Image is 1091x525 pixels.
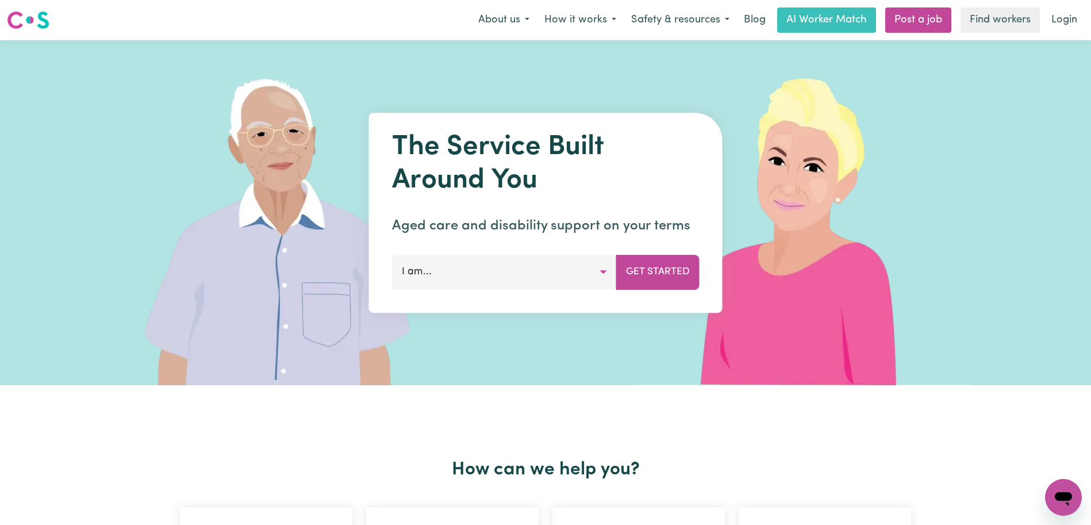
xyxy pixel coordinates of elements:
img: Careseekers logo [7,10,49,30]
a: Careseekers logo [7,7,49,33]
a: AI Worker Match [777,7,876,33]
a: Login [1044,7,1084,33]
iframe: Button to launch messaging window [1045,479,1082,516]
h2: How can we help you? [173,459,918,481]
a: Post a job [885,7,951,33]
a: Blog [737,7,773,33]
h1: The Service Built Around You [392,131,700,197]
button: Safety & resources [624,8,737,32]
button: Get Started [616,255,700,289]
button: I am... [392,255,617,289]
button: About us [471,8,537,32]
a: Find workers [961,7,1040,33]
p: Aged care and disability support on your terms [392,216,700,236]
button: How it works [537,8,624,32]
